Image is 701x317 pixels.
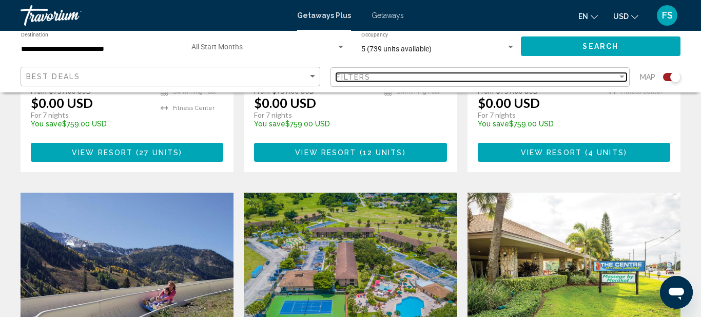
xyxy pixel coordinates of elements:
[254,95,316,110] p: $0.00 USD
[662,10,673,21] span: FS
[295,148,356,157] span: View Resort
[139,148,179,157] span: 27 units
[654,5,680,26] button: User Menu
[613,9,638,24] button: Change currency
[478,143,670,162] button: View Resort(4 units)
[361,45,432,53] span: 5 (739 units available)
[478,120,598,128] p: $759.00 USD
[254,120,374,128] p: $759.00 USD
[372,11,404,20] a: Getaways
[21,5,287,26] a: Travorium
[640,70,655,84] span: Map
[254,143,446,162] button: View Resort(12 units)
[254,110,374,120] p: For 7 nights
[254,120,285,128] span: You save
[31,120,62,128] span: You save
[588,148,624,157] span: 4 units
[582,148,627,157] span: ( )
[297,11,351,20] a: Getaways Plus
[478,110,598,120] p: For 7 nights
[31,120,150,128] p: $759.00 USD
[72,148,133,157] span: View Resort
[478,95,540,110] p: $0.00 USD
[521,36,681,55] button: Search
[26,72,317,81] mat-select: Sort by
[173,105,215,111] span: Fitness Center
[330,67,630,88] button: Filter
[356,148,405,157] span: ( )
[133,148,182,157] span: ( )
[613,12,629,21] span: USD
[26,72,80,81] span: Best Deals
[578,9,598,24] button: Change language
[31,143,223,162] button: View Resort(27 units)
[31,110,150,120] p: For 7 nights
[521,148,582,157] span: View Resort
[660,276,693,309] iframe: Button to launch messaging window
[578,12,588,21] span: en
[582,43,618,51] span: Search
[363,148,403,157] span: 12 units
[31,95,93,110] p: $0.00 USD
[478,120,509,128] span: You save
[336,73,371,81] span: Filters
